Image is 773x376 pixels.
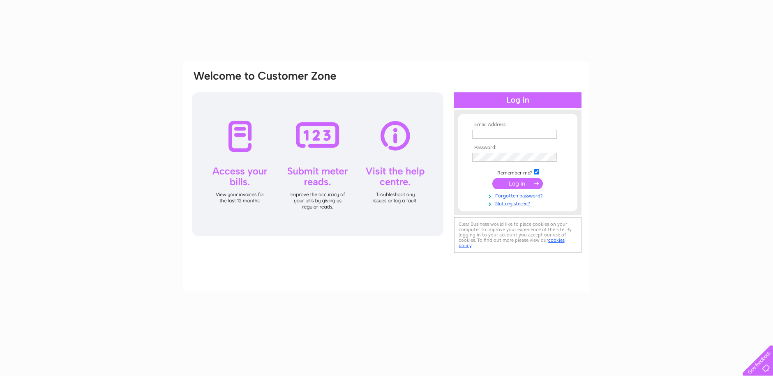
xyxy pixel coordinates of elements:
th: Email Address: [470,122,565,128]
a: Not registered? [472,199,565,207]
div: Clear Business would like to place cookies on your computer to improve your experience of the sit... [454,217,581,253]
th: Password: [470,145,565,151]
input: Submit [492,178,543,189]
a: cookies policy [459,237,565,248]
td: Remember me? [470,168,565,176]
a: Forgotten password? [472,191,565,199]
